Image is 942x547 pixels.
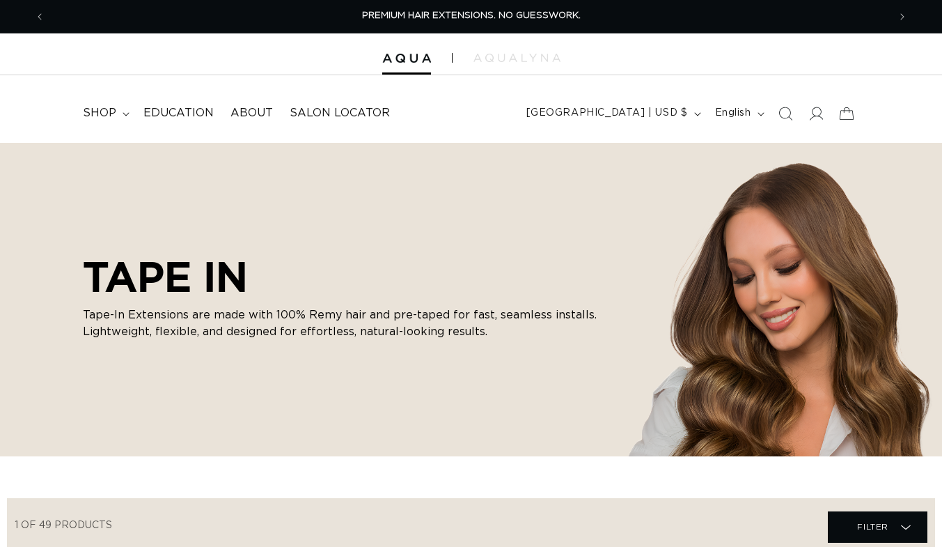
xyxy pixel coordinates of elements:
button: [GEOGRAPHIC_DATA] | USD $ [518,100,707,127]
span: [GEOGRAPHIC_DATA] | USD $ [526,106,688,121]
span: About [230,106,273,121]
button: Previous announcement [24,3,55,30]
h2: TAPE IN [83,252,612,301]
span: Education [143,106,214,121]
span: English [715,106,751,121]
summary: shop [74,98,135,129]
button: English [707,100,770,127]
button: Next announcement [887,3,918,30]
span: Filter [857,514,888,540]
span: Salon Locator [290,106,390,121]
summary: Search [770,98,801,129]
p: Tape-In Extensions are made with 100% Remy hair and pre-taped for fast, seamless installs. Lightw... [83,307,612,340]
summary: Filter [828,511,927,543]
span: PREMIUM HAIR EXTENSIONS. NO GUESSWORK. [362,11,581,20]
a: Salon Locator [281,98,398,129]
img: aqualyna.com [473,54,560,62]
span: shop [83,106,116,121]
span: 1 of 49 products [15,521,112,530]
a: Education [135,98,222,129]
img: Aqua Hair Extensions [382,54,431,63]
a: About [222,98,281,129]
